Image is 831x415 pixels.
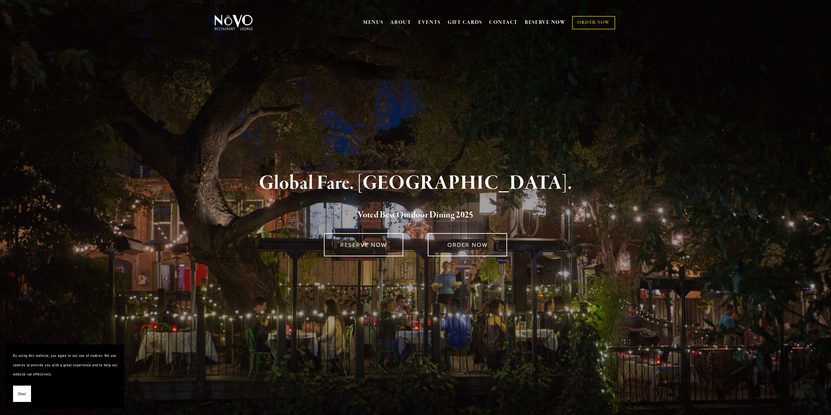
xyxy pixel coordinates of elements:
section: Cookie banner [7,344,124,408]
a: Voted Best Outdoor Dining 202 [358,209,469,222]
a: MENUS [363,19,384,26]
a: ABOUT [390,19,411,26]
a: ORDER NOW [428,233,507,256]
a: RESERVE NOW [525,16,566,29]
a: RESERVE NOW [324,233,403,256]
h2: 5 [225,208,606,222]
p: By using this website, you agree to our use of cookies. We use cookies to provide you with a grea... [13,351,118,379]
a: CONTACT [489,16,518,29]
button: Okay! [13,386,31,402]
a: GIFT CARDS [448,16,482,29]
span: Okay! [18,389,26,399]
strong: Global Fare. [GEOGRAPHIC_DATA]. [259,171,572,196]
a: EVENTS [418,19,441,26]
a: ORDER NOW [572,16,615,29]
img: Novo Restaurant &amp; Lounge [213,14,254,31]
